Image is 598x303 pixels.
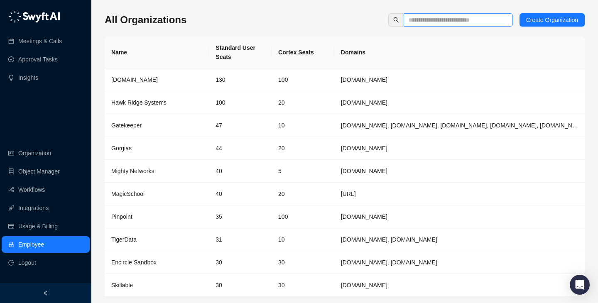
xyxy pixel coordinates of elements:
span: search [393,17,399,23]
th: Standard User Seats [209,37,272,68]
td: encircleapp.com, encircleapp.com.fullsb [334,251,585,274]
span: Encircle Sandbox [111,259,157,266]
span: [DOMAIN_NAME] [111,76,158,83]
span: MagicSchool [111,191,145,197]
td: 20 [272,137,334,160]
span: Mighty Networks [111,168,154,174]
td: magicschool.ai [334,183,585,205]
td: pinpointhq.com [334,205,585,228]
td: 20 [272,183,334,205]
a: Workflows [18,181,45,198]
td: 100 [209,91,272,114]
span: Logout [18,254,36,271]
button: Create Organization [520,13,585,27]
td: hawkridgesys.com [334,91,585,114]
span: TigerData [111,236,137,243]
td: 40 [209,160,272,183]
a: Meetings & Calls [18,33,62,49]
span: Gorgias [111,145,132,151]
div: Open Intercom Messenger [570,275,590,295]
a: Approval Tasks [18,51,58,68]
td: 5 [272,160,334,183]
td: 31 [209,228,272,251]
td: 100 [272,68,334,91]
a: Object Manager [18,163,60,180]
a: Usage & Billing [18,218,58,235]
a: Organization [18,145,51,161]
td: 30 [272,251,334,274]
td: 30 [209,251,272,274]
a: Employee [18,236,44,253]
td: synthesia.io [334,68,585,91]
td: 10 [272,114,334,137]
td: mightynetworks.com [334,160,585,183]
td: gatekeeperhq.com, gatekeeperhq.io, gatekeeper.io, gatekeepervclm.com, gatekeeperhq.co, trygatekee... [334,114,585,137]
span: Skillable [111,282,133,288]
td: 35 [209,205,272,228]
td: timescale.com, tigerdata.com [334,228,585,251]
td: skillable.com [334,274,585,297]
span: left [43,290,49,296]
td: 10 [272,228,334,251]
span: logout [8,260,14,266]
span: Gatekeeper [111,122,142,129]
span: Pinpoint [111,213,132,220]
td: 130 [209,68,272,91]
th: Domains [334,37,585,68]
a: Insights [18,69,38,86]
td: gorgias.com [334,137,585,160]
td: 30 [209,274,272,297]
h3: All Organizations [105,13,186,27]
span: Create Organization [526,15,578,24]
td: 44 [209,137,272,160]
td: 40 [209,183,272,205]
td: 100 [272,205,334,228]
th: Name [105,37,209,68]
td: 20 [272,91,334,114]
img: logo-05li4sbe.png [8,10,60,23]
td: 30 [272,274,334,297]
th: Cortex Seats [272,37,334,68]
a: Integrations [18,200,49,216]
span: Hawk Ridge Systems [111,99,167,106]
td: 47 [209,114,272,137]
